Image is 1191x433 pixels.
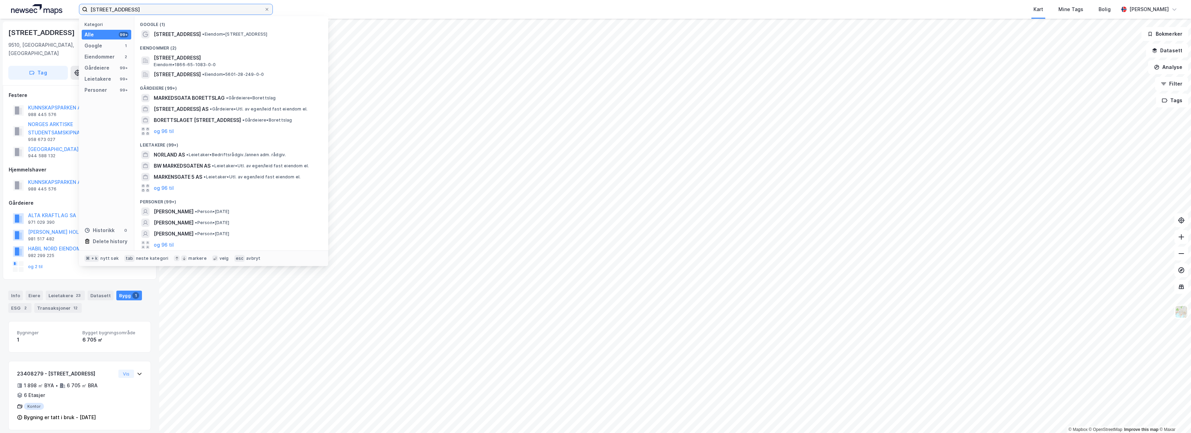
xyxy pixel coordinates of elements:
[136,256,169,261] div: neste kategori
[22,304,29,311] div: 2
[154,127,174,135] button: og 96 til
[1089,427,1122,432] a: OpenStreetMap
[24,381,54,390] div: 1 898 ㎡ BYA
[74,292,82,299] div: 23
[134,40,328,52] div: Eiendommer (2)
[84,30,94,39] div: Alle
[154,54,320,62] span: [STREET_ADDRESS]
[195,231,197,236] span: •
[154,162,211,170] span: BW MARKEDSGATEN AS
[154,207,194,216] span: [PERSON_NAME]
[154,30,201,38] span: [STREET_ADDRESS]
[242,117,292,123] span: Gårdeiere • Borettslag
[202,32,267,37] span: Eiendom • [STREET_ADDRESS]
[1175,305,1188,318] img: Z
[154,184,174,192] button: og 96 til
[72,304,79,311] div: 12
[195,220,229,226] span: Person • [DATE]
[195,209,197,214] span: •
[202,72,264,77] span: Eiendom • 5601-28-249-0-0
[84,255,99,262] div: ⌘ + k
[124,255,135,262] div: tab
[93,237,127,246] div: Delete history
[1099,5,1111,14] div: Bolig
[1155,77,1188,91] button: Filter
[119,65,128,71] div: 99+
[234,255,245,262] div: esc
[195,220,197,225] span: •
[28,236,54,242] div: 981 517 482
[1146,44,1188,58] button: Datasett
[28,186,56,192] div: 988 445 576
[154,241,174,249] button: og 96 til
[154,230,194,238] span: [PERSON_NAME]
[226,95,276,101] span: Gårdeiere • Borettslag
[84,42,102,50] div: Google
[67,381,98,390] div: 6 705 ㎡ BRA
[1124,427,1158,432] a: Improve this map
[204,174,206,179] span: •
[242,117,244,123] span: •
[46,291,85,300] div: Leietakere
[132,292,139,299] div: 1
[84,64,109,72] div: Gårdeiere
[84,86,107,94] div: Personer
[1141,27,1188,41] button: Bokmerker
[84,75,111,83] div: Leietakere
[1148,60,1188,74] button: Analyse
[123,43,128,48] div: 1
[195,209,229,214] span: Person • [DATE]
[28,112,56,117] div: 988 445 576
[134,80,328,92] div: Gårdeiere (99+)
[1156,400,1191,433] div: Kontrollprogram for chat
[17,330,77,336] span: Bygninger
[212,163,309,169] span: Leietaker • Utl. av egen/leid fast eiendom el.
[28,153,55,159] div: 944 588 132
[154,62,216,68] span: Eiendom • 1866-65-1083-0-0
[8,27,76,38] div: [STREET_ADDRESS]
[55,383,58,388] div: •
[246,256,260,261] div: avbryt
[11,4,62,15] img: logo.a4113a55bc3d86da70a041830d287a7e.svg
[8,66,68,80] button: Tag
[226,95,228,100] span: •
[212,163,214,168] span: •
[24,391,45,399] div: 6 Etasjer
[134,137,328,149] div: Leietakere (99+)
[84,22,131,27] div: Kategori
[154,70,201,79] span: [STREET_ADDRESS]
[17,336,77,344] div: 1
[1033,5,1043,14] div: Kart
[82,336,142,344] div: 6 705 ㎡
[134,194,328,206] div: Personer (99+)
[116,291,142,300] div: Bygg
[26,291,43,300] div: Eiere
[84,226,115,235] div: Historikk
[188,256,206,261] div: markere
[118,370,134,378] button: Vis
[186,152,286,158] span: Leietaker • Bedriftsrådgiv./annen adm. rådgiv.
[123,228,128,233] div: 0
[28,253,54,258] div: 982 299 225
[34,303,82,313] div: Transaksjoner
[28,137,55,142] div: 958 673 027
[154,173,202,181] span: MARKENSGATE 5 AS
[8,291,23,300] div: Info
[8,303,32,313] div: ESG
[9,91,151,99] div: Festere
[154,116,241,124] span: BORETTSLAGET [STREET_ADDRESS]
[210,106,212,112] span: •
[195,231,229,237] span: Person • [DATE]
[154,219,194,227] span: [PERSON_NAME]
[1068,427,1087,432] a: Mapbox
[154,151,185,159] span: NORLAND AS
[28,220,55,225] div: 971 029 390
[88,291,114,300] div: Datasett
[8,41,122,58] div: 9510, [GEOGRAPHIC_DATA], [GEOGRAPHIC_DATA]
[134,16,328,29] div: Google (1)
[186,152,188,157] span: •
[24,413,96,422] div: Bygning er tatt i bruk - [DATE]
[1156,94,1188,107] button: Tags
[123,54,128,60] div: 2
[82,330,142,336] span: Bygget bygningsområde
